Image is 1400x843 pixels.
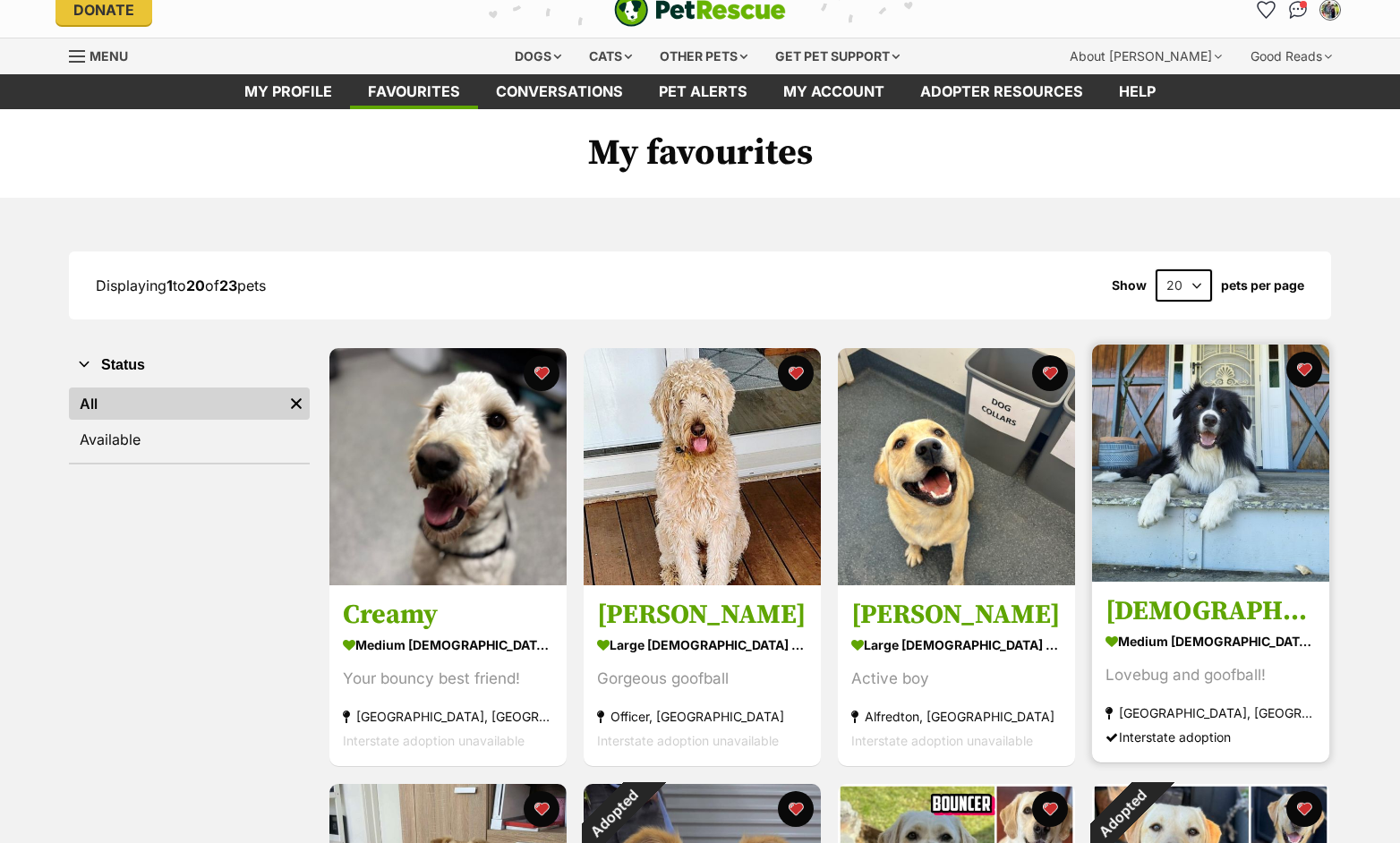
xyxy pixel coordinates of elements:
[1105,702,1316,726] div: [GEOGRAPHIC_DATA], [GEOGRAPHIC_DATA]
[1032,355,1068,391] button: favourite
[597,668,807,692] div: Gorgeous goofball
[1105,664,1316,688] div: Lovebug and goofball!
[343,668,553,692] div: Your bouncy best friend!
[1032,791,1068,827] button: favourite
[478,74,641,109] a: conversations
[778,355,814,391] button: favourite
[902,74,1101,109] a: Adopter resources
[1057,38,1234,74] div: About [PERSON_NAME]
[597,633,807,659] div: large [DEMOGRAPHIC_DATA] Dog
[1286,791,1322,827] button: favourite
[765,74,902,109] a: My account
[219,277,237,294] strong: 23
[597,734,779,749] span: Interstate adoption unavailable
[851,668,1062,692] div: Active boy
[597,705,807,729] div: Officer, [GEOGRAPHIC_DATA]
[343,734,525,749] span: Interstate adoption unavailable
[1105,726,1316,750] div: Interstate adoption
[524,791,559,827] button: favourite
[69,38,141,71] a: Menu
[90,48,128,64] span: Menu
[1238,38,1345,74] div: Good Reads
[851,599,1062,633] h3: [PERSON_NAME]
[524,355,559,391] button: favourite
[1289,1,1308,19] img: chat-41dd97257d64d25036548639549fe6c8038ab92f7586957e7f3b1b290dea8141.svg
[1221,278,1304,293] label: pets per page
[1321,1,1339,19] img: Michelle Wyatt profile pic
[343,705,553,729] div: [GEOGRAPHIC_DATA], [GEOGRAPHIC_DATA]
[851,633,1062,659] div: large [DEMOGRAPHIC_DATA] Dog
[576,38,645,74] div: Cats
[851,705,1062,729] div: Alfredton, [GEOGRAPHIC_DATA]
[584,348,821,585] img: Marshall Uffelman
[502,38,574,74] div: Dogs
[329,585,567,767] a: Creamy medium [DEMOGRAPHIC_DATA] Dog Your bouncy best friend! [GEOGRAPHIC_DATA], [GEOGRAPHIC_DATA...
[343,633,553,659] div: medium [DEMOGRAPHIC_DATA] Dog
[1112,278,1147,293] span: Show
[1105,629,1316,655] div: medium [DEMOGRAPHIC_DATA] Dog
[597,599,807,633] h3: [PERSON_NAME]
[69,387,283,420] a: All
[1092,582,1329,763] a: [DEMOGRAPHIC_DATA] medium [DEMOGRAPHIC_DATA] Dog Lovebug and goofball! [GEOGRAPHIC_DATA], [GEOGRA...
[350,74,478,109] a: Favourites
[1101,74,1174,109] a: Help
[69,384,310,463] div: Status
[763,38,912,74] div: Get pet support
[851,734,1033,749] span: Interstate adoption unavailable
[226,74,350,109] a: My profile
[329,348,567,585] img: Creamy
[838,348,1075,585] img: Ralph
[1092,345,1329,582] img: Bodhi
[166,277,173,294] strong: 1
[647,38,760,74] div: Other pets
[838,585,1075,767] a: [PERSON_NAME] large [DEMOGRAPHIC_DATA] Dog Active boy Alfredton, [GEOGRAPHIC_DATA] Interstate ado...
[778,791,814,827] button: favourite
[584,585,821,767] a: [PERSON_NAME] large [DEMOGRAPHIC_DATA] Dog Gorgeous goofball Officer, [GEOGRAPHIC_DATA] Interstat...
[1286,352,1322,387] button: favourite
[186,277,205,294] strong: 20
[69,423,310,456] a: Available
[343,599,553,633] h3: Creamy
[283,387,310,420] a: Remove filter
[641,74,765,109] a: Pet alerts
[1105,595,1316,629] h3: [DEMOGRAPHIC_DATA]
[96,277,266,294] span: Displaying to of pets
[69,353,310,377] button: Status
